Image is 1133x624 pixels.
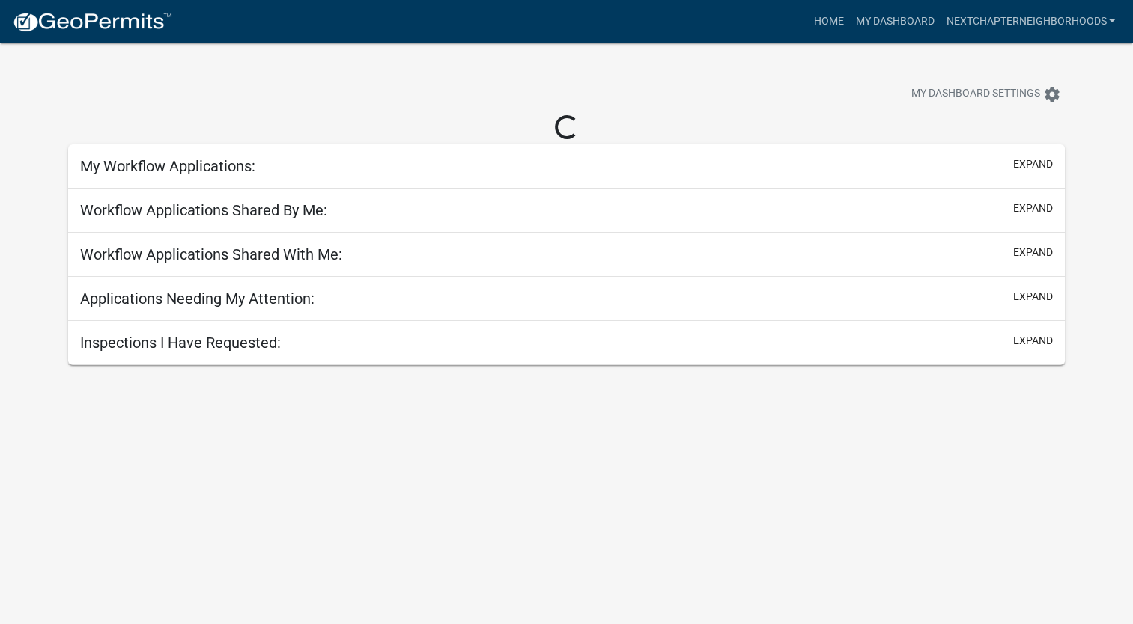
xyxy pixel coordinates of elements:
button: expand [1013,289,1053,305]
a: My Dashboard [849,7,940,36]
button: My Dashboard Settingssettings [899,79,1073,108]
h5: Inspections I Have Requested: [80,334,281,352]
button: expand [1013,245,1053,260]
button: expand [1013,201,1053,216]
span: My Dashboard Settings [911,85,1040,103]
h5: Workflow Applications Shared By Me: [80,201,327,219]
i: settings [1043,85,1061,103]
h5: Workflow Applications Shared With Me: [80,245,342,263]
a: Nextchapterneighborhoods [940,7,1121,36]
button: expand [1013,333,1053,349]
button: expand [1013,156,1053,172]
a: Home [807,7,849,36]
h5: My Workflow Applications: [80,157,255,175]
h5: Applications Needing My Attention: [80,290,315,308]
